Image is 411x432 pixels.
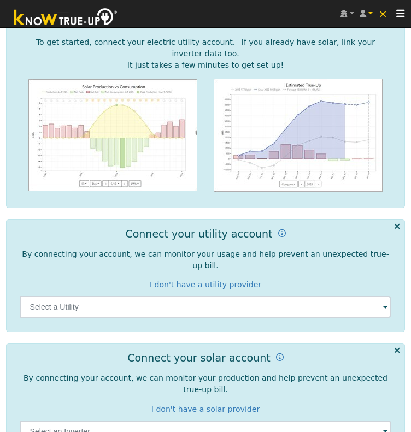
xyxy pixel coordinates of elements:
span: × [378,7,387,20]
div: It just takes a few minutes to get set up! [20,60,391,71]
span: By connecting your account, we can monitor your production and help prevent an unexpected true-up... [24,374,387,394]
h1: Connect your solar account [127,352,270,364]
button: Toggle navigation [390,6,411,21]
a: I don't have a utility provider [150,280,261,289]
span: By connecting your account, we can monitor your usage and help prevent an unexpected true-up bill. [22,250,389,270]
a: I don't have a solar provider [151,405,260,413]
input: Select a Utility [20,296,391,318]
div: To get started, connect your electric utility account. If you already have solar, link your inver... [20,37,391,60]
h1: Connect your utility account [125,228,272,240]
img: Know True-Up [8,6,123,31]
